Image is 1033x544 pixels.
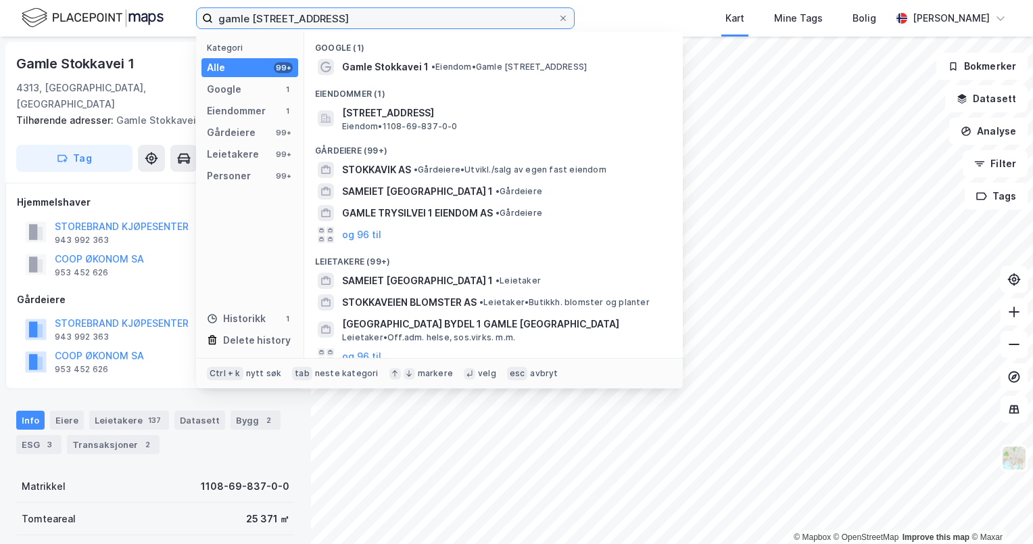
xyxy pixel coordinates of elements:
button: Datasett [945,85,1028,112]
div: Leietakere (99+) [304,246,683,270]
div: 2 [262,413,275,427]
div: Google (1) [304,32,683,56]
span: Eiendom • Gamle [STREET_ADDRESS] [431,62,587,72]
div: avbryt [530,368,558,379]
div: Gårdeiere (99+) [304,135,683,159]
span: GAMLE TRYSILVEI 1 EIENDOM AS [342,205,493,221]
div: Gårdeiere [17,292,294,308]
span: [STREET_ADDRESS] [342,105,667,121]
div: 943 992 363 [55,235,109,246]
div: Gamle Stokkavei 3 [16,112,284,129]
div: Alle [207,60,225,76]
span: Gårdeiere [496,208,542,219]
div: Kontrollprogram for chat [965,479,1033,544]
div: [PERSON_NAME] [913,10,990,26]
input: Søk på adresse, matrikkel, gårdeiere, leietakere eller personer [213,8,558,28]
span: Leietaker • Butikkh. blomster og planter [479,297,650,308]
div: 953 452 626 [55,267,108,278]
span: Tilhørende adresser: [16,114,116,126]
div: markere [418,368,453,379]
div: 943 992 363 [55,332,109,342]
span: • [496,186,500,196]
div: Tomteareal [22,511,76,527]
div: Datasett [174,411,225,430]
a: Improve this map [903,532,969,542]
img: Z [1001,445,1027,471]
div: Historikk [207,311,266,327]
span: STOKKAVEIEN BLOMSTER AS [342,294,477,311]
div: neste kategori [315,368,379,379]
span: SAMEIET [GEOGRAPHIC_DATA] 1 [342,183,493,200]
button: Analyse [949,118,1028,145]
div: Bolig [852,10,876,26]
div: 4313, [GEOGRAPHIC_DATA], [GEOGRAPHIC_DATA] [16,80,221,112]
div: Leietakere [207,146,259,162]
div: 1 [282,106,293,116]
span: Gårdeiere • Utvikl./salg av egen fast eiendom [414,164,606,175]
div: ESG [16,435,62,454]
span: Gårdeiere [496,186,542,197]
div: Google [207,81,241,97]
div: esc [507,367,528,380]
img: logo.f888ab2527a4732fd821a326f86c7f29.svg [22,6,164,30]
div: 1 [282,313,293,324]
span: [GEOGRAPHIC_DATA] BYDEL 1 GAMLE [GEOGRAPHIC_DATA] [342,316,667,332]
a: Mapbox [794,532,831,542]
div: Eiere [50,411,84,430]
div: tab [292,367,312,380]
button: og 96 til [342,227,381,243]
div: 25 371 ㎡ [246,511,289,527]
button: og 96 til [342,348,381,365]
span: STOKKAVIK AS [342,162,411,178]
span: Gamle Stokkavei 1 [342,59,429,75]
div: 99+ [274,171,293,181]
span: • [479,297,483,307]
button: Filter [963,150,1028,177]
span: • [496,208,500,218]
div: 99+ [274,149,293,160]
span: • [414,164,418,175]
div: 99+ [274,127,293,138]
div: Matrikkel [22,478,66,495]
div: 99+ [274,62,293,73]
div: Transaksjoner [67,435,160,454]
div: 953 452 626 [55,364,108,375]
span: Eiendom • 1108-69-837-0-0 [342,121,458,132]
span: • [496,275,500,286]
div: Personer [207,168,251,184]
div: Gårdeiere [207,124,256,141]
span: • [431,62,435,72]
div: Eiendommer (1) [304,78,683,102]
div: Kart [725,10,744,26]
span: Leietaker [496,275,541,286]
div: Leietakere [89,411,169,430]
div: 3 [43,438,56,451]
div: velg [478,368,496,379]
div: Ctrl + k [207,367,243,380]
a: OpenStreetMap [834,532,899,542]
div: nytt søk [246,368,282,379]
div: Hjemmelshaver [17,194,294,210]
button: Bokmerker [936,53,1028,80]
div: Delete history [223,332,291,348]
div: Bygg [231,411,281,430]
div: 1108-69-837-0-0 [201,478,289,495]
div: 2 [141,438,154,451]
div: Mine Tags [774,10,823,26]
div: 137 [145,413,164,427]
span: SAMEIET [GEOGRAPHIC_DATA] 1 [342,273,493,289]
div: 1 [282,84,293,95]
button: Tags [965,183,1028,210]
div: Info [16,411,45,430]
div: Kategori [207,43,298,53]
div: Gamle Stokkavei 1 [16,53,137,74]
span: Leietaker • Off.adm. helse, sos.virks. m.m. [342,332,515,343]
div: Eiendommer [207,103,266,119]
button: Tag [16,145,133,172]
iframe: Chat Widget [965,479,1033,544]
